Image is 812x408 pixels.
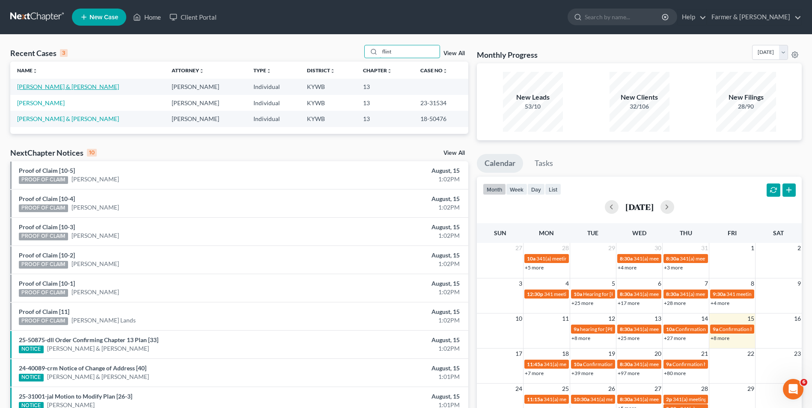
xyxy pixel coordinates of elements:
span: 27 [515,243,523,253]
span: Wed [632,229,646,237]
td: [PERSON_NAME] [165,111,247,127]
a: [PERSON_NAME] [71,288,119,296]
span: 9a [666,361,672,367]
i: unfold_more [266,68,271,74]
td: Individual [247,111,300,127]
span: 9 [797,278,802,289]
td: Individual [247,95,300,111]
span: 10:30a [574,396,589,402]
span: 5 [611,278,616,289]
a: View All [443,150,465,156]
span: 9a [574,326,579,332]
a: Chapterunfold_more [363,67,392,74]
div: August, 15 [318,223,460,231]
a: [PERSON_NAME] [71,260,119,268]
span: 8:30a [620,326,633,332]
div: August, 15 [318,279,460,288]
span: 2 [797,243,802,253]
span: 341(a) meeting for Greisis De La [PERSON_NAME] [634,291,746,297]
td: 13 [356,111,413,127]
span: 23 [793,349,802,359]
span: 17 [515,349,523,359]
span: 341(a) meeting for [PERSON_NAME] [680,291,762,297]
span: 30 [654,243,662,253]
a: [PERSON_NAME] & [PERSON_NAME] [47,373,149,381]
i: unfold_more [387,68,392,74]
a: +8 more [571,335,590,341]
a: Case Nounfold_more [420,67,448,74]
span: 10a [574,361,582,367]
span: Fri [728,229,737,237]
a: [PERSON_NAME] [71,231,119,240]
a: Proof of Claim [10-3] [19,223,75,231]
span: 8:30a [620,396,633,402]
span: 13 [654,313,662,324]
span: 8:30a [666,291,679,297]
span: 8 [750,278,755,289]
span: 10 [515,313,523,324]
button: week [506,183,527,195]
span: 26 [607,384,616,394]
td: Individual [247,79,300,95]
button: day [527,183,545,195]
span: 9:30a [713,291,726,297]
span: Confirmation hearing for [PERSON_NAME] [583,361,680,367]
span: 4 [565,278,570,289]
div: 1:02PM [318,175,460,183]
a: +5 more [525,264,544,271]
div: August, 15 [318,307,460,316]
div: August, 15 [318,364,460,373]
a: Tasks [527,154,561,173]
a: +97 more [618,370,639,376]
span: Tue [587,229,598,237]
span: Confirmation hearing for [PERSON_NAME] [672,361,770,367]
div: PROOF OF CLAIM [19,261,68,269]
button: month [483,183,506,195]
span: 10a [666,326,675,332]
span: 9a [713,326,718,332]
span: 341(a) meeting for [PERSON_NAME] [634,255,716,262]
a: Districtunfold_more [307,67,335,74]
a: 24-40089-crm Notice of Change of Address [40] [19,364,146,372]
a: Attorneyunfold_more [172,67,204,74]
span: 10a [574,291,582,297]
span: 11 [561,313,570,324]
div: PROOF OF CLAIM [19,289,68,297]
span: 341(a) meeting for [PERSON_NAME] [536,255,619,262]
span: 28 [700,384,709,394]
i: unfold_more [199,68,204,74]
span: 12 [607,313,616,324]
a: Proof of Claim [10-1] [19,280,75,287]
span: 16 [793,313,802,324]
span: 341(a) meeting for [PERSON_NAME] & [PERSON_NAME] [544,396,672,402]
span: 341(a) meeting for [PERSON_NAME] & [PERSON_NAME] [634,326,761,332]
td: 23-31534 [413,95,468,111]
span: 21 [700,349,709,359]
div: August, 15 [318,195,460,203]
div: 1:02PM [318,231,460,240]
td: 13 [356,95,413,111]
button: list [545,183,561,195]
td: KYWB [300,79,356,95]
a: Proof of Claim [10-2] [19,251,75,259]
td: KYWB [300,95,356,111]
a: [PERSON_NAME] & [PERSON_NAME] [17,115,119,122]
span: 20 [654,349,662,359]
td: [PERSON_NAME] [165,95,247,111]
div: 1:02PM [318,316,460,325]
i: unfold_more [443,68,448,74]
div: August, 15 [318,166,460,175]
div: 28/90 [716,102,776,111]
a: +17 more [618,300,639,306]
a: [PERSON_NAME] [71,203,119,212]
span: 15 [747,313,755,324]
a: Proof of Claim [10-5] [19,167,75,174]
span: 341 meeting for [PERSON_NAME] [726,291,803,297]
span: 11:15a [527,396,543,402]
div: 1:02PM [318,344,460,353]
div: NextChapter Notices [10,148,97,158]
a: +7 more [525,370,544,376]
a: [PERSON_NAME] & [PERSON_NAME] [47,344,149,353]
span: 8:30a [666,255,679,262]
div: August, 15 [318,392,460,401]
